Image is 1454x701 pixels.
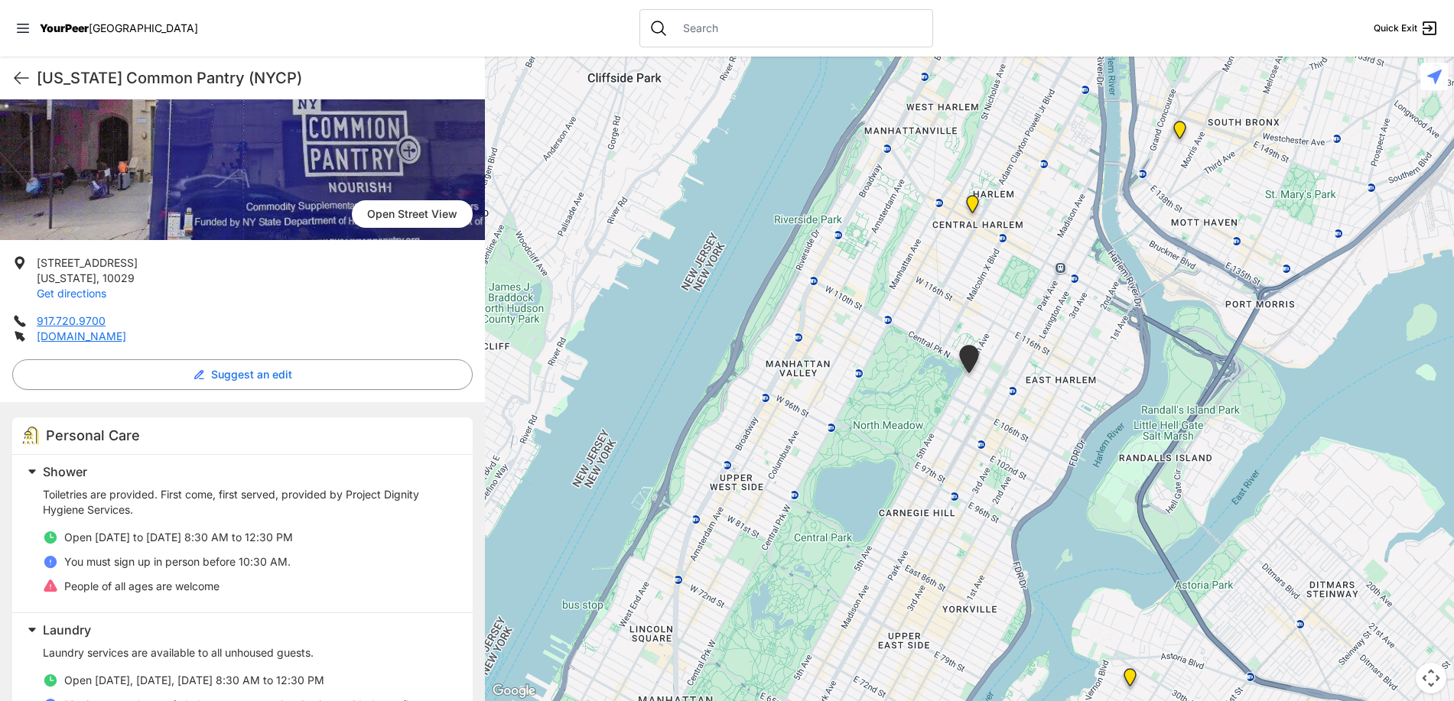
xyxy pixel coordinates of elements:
[1374,19,1439,37] a: Quick Exit
[37,287,106,300] a: Get directions
[43,464,87,479] span: Shower
[37,271,96,284] span: [US_STATE]
[674,21,923,36] input: Search
[12,359,473,390] button: Suggest an edit
[352,200,473,228] a: Open Street View
[963,195,982,219] div: Uptown/Harlem DYCD Youth Drop-in Center
[96,271,99,284] span: ,
[1374,22,1417,34] span: Quick Exit
[37,256,138,269] span: [STREET_ADDRESS]
[1170,121,1189,145] div: Harm Reduction Center
[64,554,291,570] p: You must sign up in person before 10:30 AM.
[37,314,106,327] a: 917.720.9700
[46,427,140,443] span: Personal Care
[64,531,293,544] span: Open [DATE] to [DATE] 8:30 AM to 12:30 PM
[489,681,539,701] img: Google
[37,67,473,89] h1: [US_STATE] Common Pantry (NYCP)
[64,673,324,686] span: Open [DATE], [DATE], [DATE] 8:30 AM to 12:30 PM
[40,24,198,33] a: YourPeer[GEOGRAPHIC_DATA]
[40,21,89,34] span: YourPeer
[64,579,220,592] span: People of all ages are welcome
[1416,663,1446,693] button: Map camera controls
[211,367,292,382] span: Suggest an edit
[43,487,454,518] p: Toiletries are provided. First come, first served, provided by Project Dignity Hygiene Services.
[43,645,454,660] p: Laundry services are available to all unhoused guests.
[489,681,539,701] a: Open this area in Google Maps (opens a new window)
[43,622,91,638] span: Laundry
[102,271,135,284] span: 10029
[956,345,982,379] div: Manhattan
[89,21,198,34] span: [GEOGRAPHIC_DATA]
[37,329,126,342] a: [DOMAIN_NAME]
